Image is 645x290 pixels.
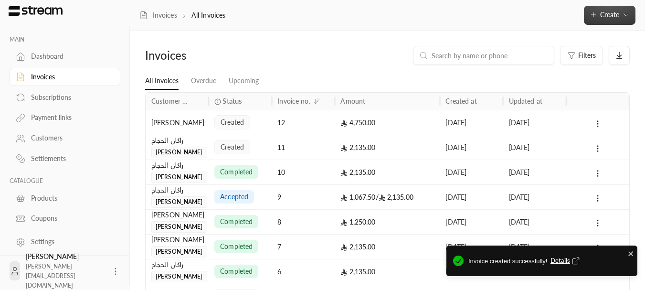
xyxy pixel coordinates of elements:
div: [DATE] [445,135,497,160]
div: 8 [277,210,329,234]
p: MAIN [10,36,120,43]
div: [DATE] [445,235,497,259]
span: [PERSON_NAME] [151,271,207,282]
div: 12 [277,110,329,135]
div: Created at [445,97,476,105]
a: Settings [10,233,120,251]
div: Customers [31,133,108,143]
div: Customer name [151,97,190,105]
a: Invoices [10,68,120,86]
div: Coupons [31,214,108,223]
div: 11 [277,135,329,160]
nav: breadcrumb [139,11,225,20]
div: Dashboard [31,52,108,61]
a: All Invoices [145,73,179,90]
span: [PERSON_NAME] [151,246,207,258]
div: Invoices [145,48,259,63]
div: 4,750.00 [340,110,434,135]
div: [DATE] [445,210,497,234]
div: [PERSON_NAME] [151,110,203,135]
div: 2,135.00 [340,259,434,284]
button: Sort [311,96,323,107]
a: Products [10,189,120,207]
a: Settlements [10,150,120,168]
a: Overdue [191,73,216,89]
div: Products [31,193,108,203]
span: completed [220,167,253,177]
span: Status [222,96,242,106]
span: [PERSON_NAME][EMAIL_ADDRESS][DOMAIN_NAME] [26,263,75,289]
div: [DATE] [509,210,560,234]
span: completed [220,267,253,276]
div: [DATE] [445,185,497,209]
div: راكان الحجاج [151,259,203,270]
div: [DATE] [509,110,560,135]
button: Create [584,6,635,25]
p: CATALOGUE [10,177,120,185]
span: created [221,142,244,152]
span: Filters [578,52,596,59]
div: Updated at [509,97,542,105]
a: Subscriptions [10,88,120,107]
div: [DATE] [445,110,497,135]
span: Invoice created successfully! [468,256,631,267]
span: 1,067.50 / [340,193,378,201]
div: [PERSON_NAME] [151,210,203,220]
div: Invoice no. [277,97,310,105]
div: [DATE] [509,235,560,259]
div: 2,135.00 [340,160,434,184]
span: [PERSON_NAME] [151,172,207,183]
div: Subscriptions [31,93,108,102]
a: Invoices [139,11,177,20]
div: 7 [277,235,329,259]
div: [DATE] [509,160,560,184]
span: Create [600,11,619,19]
button: close [628,248,634,258]
div: [PERSON_NAME] [26,252,105,290]
div: 9 [277,185,329,209]
button: Details [550,256,582,266]
span: [PERSON_NAME] [151,221,207,233]
span: completed [220,217,253,226]
button: Filters [560,46,603,65]
div: Settings [31,237,108,247]
span: created [221,118,244,127]
p: All Invoices [191,11,226,20]
a: Dashboard [10,47,120,66]
a: Customers [10,129,120,148]
div: راكان الحجاج [151,135,203,146]
div: 6 [277,259,329,284]
span: completed [220,242,253,251]
div: Amount [340,97,365,105]
div: Invoices [31,72,108,82]
div: 2,135.00 [340,185,434,209]
div: راكان الحجاج [151,160,203,171]
a: Payment links [10,108,120,127]
div: [DATE] [445,259,497,284]
div: [DATE] [445,160,497,184]
div: 10 [277,160,329,184]
div: Settlements [31,154,108,163]
div: [DATE] [509,185,560,209]
div: [PERSON_NAME] [151,235,203,245]
div: 2,135.00 [340,135,434,160]
span: [PERSON_NAME] [151,147,207,158]
div: راكان الحجاج [151,185,203,195]
span: accepted [220,192,248,202]
div: 1,250.00 [340,210,434,234]
input: Search by name or phone [432,50,548,61]
div: Payment links [31,113,108,122]
div: 2,135.00 [340,235,434,259]
div: [DATE] [509,135,560,160]
span: [PERSON_NAME] [151,196,207,208]
a: Coupons [10,209,120,228]
img: Logo [8,6,63,16]
a: Upcoming [229,73,259,89]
